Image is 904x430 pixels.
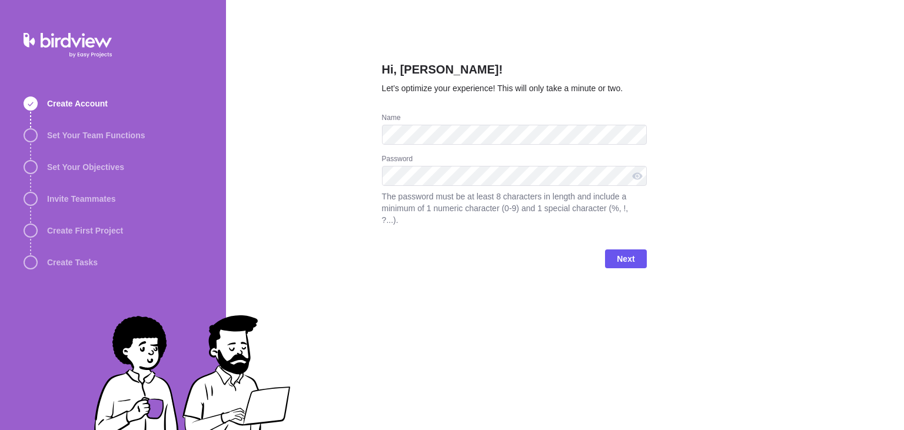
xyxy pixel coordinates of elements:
span: Create Tasks [47,256,98,268]
div: Password [382,154,647,166]
span: Next [605,249,646,268]
span: Invite Teammates [47,193,115,205]
span: Create Account [47,98,108,109]
h2: Hi, [PERSON_NAME]! [382,61,647,82]
span: Let’s optimize your experience! This will only take a minute or two. [382,84,623,93]
span: The password must be at least 8 characters in length and include a minimum of 1 numeric character... [382,191,647,226]
span: Set Your Objectives [47,161,124,173]
span: Next [617,252,634,266]
div: Name [382,113,647,125]
span: Set Your Team Functions [47,129,145,141]
span: Create First Project [47,225,123,236]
